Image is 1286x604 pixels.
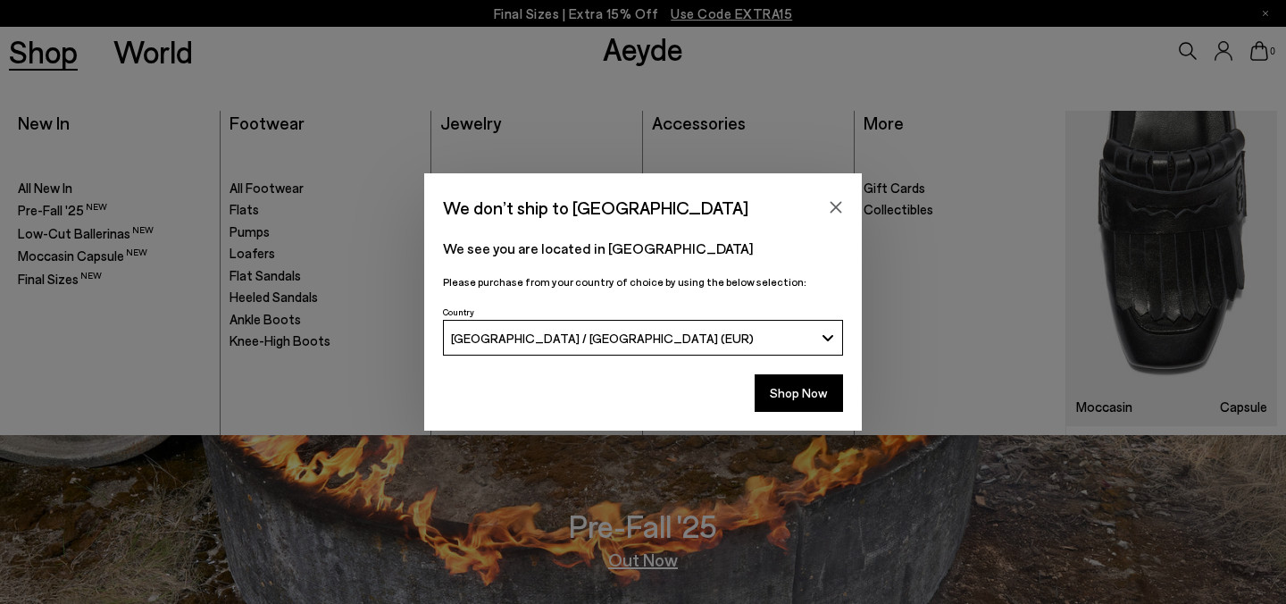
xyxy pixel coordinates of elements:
span: [GEOGRAPHIC_DATA] / [GEOGRAPHIC_DATA] (EUR) [451,331,754,346]
button: Close [823,194,849,221]
p: Please purchase from your country of choice by using the below selection: [443,273,843,290]
span: We don’t ship to [GEOGRAPHIC_DATA] [443,192,748,223]
span: Country [443,306,474,317]
p: We see you are located in [GEOGRAPHIC_DATA] [443,238,843,259]
button: Shop Now [755,374,843,412]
